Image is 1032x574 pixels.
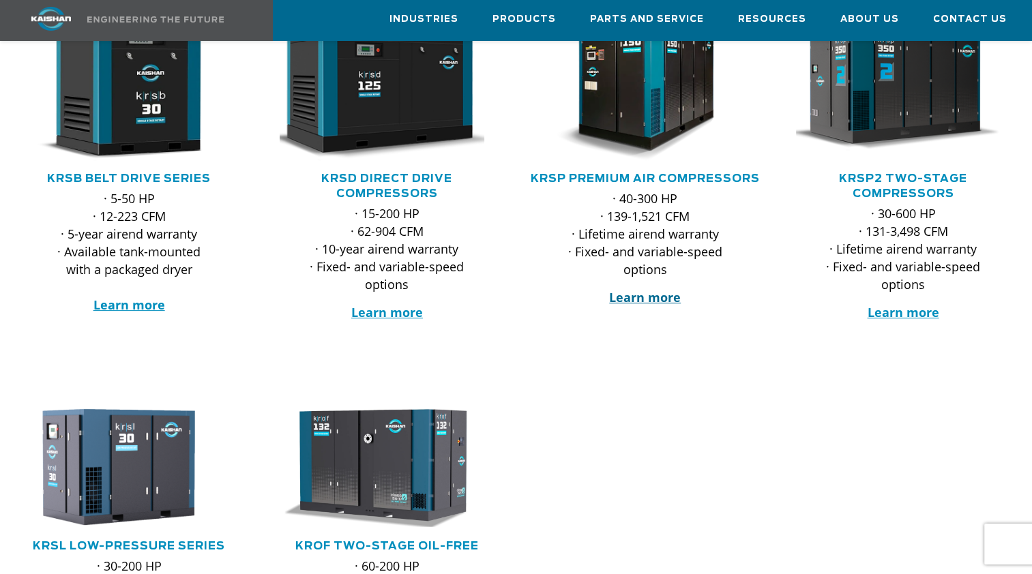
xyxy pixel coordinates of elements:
div: krsb30 [22,16,236,161]
img: krsb30 [12,16,226,161]
img: krsp350 [786,16,1001,161]
a: Parts and Service [590,1,704,37]
div: krsp350 [796,16,1010,161]
a: KRSP2 Two-Stage Compressors [839,173,967,199]
p: · 5-50 HP · 12-223 CFM · 5-year airend warranty · Available tank-mounted with a packaged dryer [49,190,209,314]
div: krof132 [280,406,494,528]
span: Resources [738,12,806,27]
a: Products [492,1,556,37]
span: Products [492,12,556,27]
div: krsp150 [538,16,752,161]
a: Industries [389,1,458,37]
a: Learn more [93,297,165,313]
p: · 15-200 HP · 62-904 CFM · 10-year airend warranty · Fixed- and variable-speed options [307,205,467,293]
div: krsd125 [280,16,494,161]
img: Engineering the future [87,16,224,22]
a: About Us [840,1,899,37]
img: krsp150 [528,16,743,161]
p: · 40-300 HP · 139-1,521 CFM · Lifetime airend warranty · Fixed- and variable-speed options [565,190,725,278]
span: Parts and Service [590,12,704,27]
span: Industries [389,12,458,27]
a: KRSP Premium Air Compressors [531,173,760,184]
a: KROF TWO-STAGE OIL-FREE [295,541,479,552]
a: Learn more [609,289,681,305]
a: Contact Us [933,1,1007,37]
div: krsl30 [22,406,236,528]
img: krsd125 [269,16,484,161]
img: krsl30 [12,406,226,528]
a: Learn more [867,304,939,320]
p: · 30-600 HP · 131-3,498 CFM · Lifetime airend warranty · Fixed- and variable-speed options [823,205,983,293]
a: Resources [738,1,806,37]
a: KRSB Belt Drive Series [47,173,211,184]
a: KRSD Direct Drive Compressors [321,173,452,199]
span: Contact Us [933,12,1007,27]
a: Learn more [351,304,423,320]
a: KRSL Low-Pressure Series [33,541,225,552]
img: krof132 [269,406,484,528]
span: About Us [840,12,899,27]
